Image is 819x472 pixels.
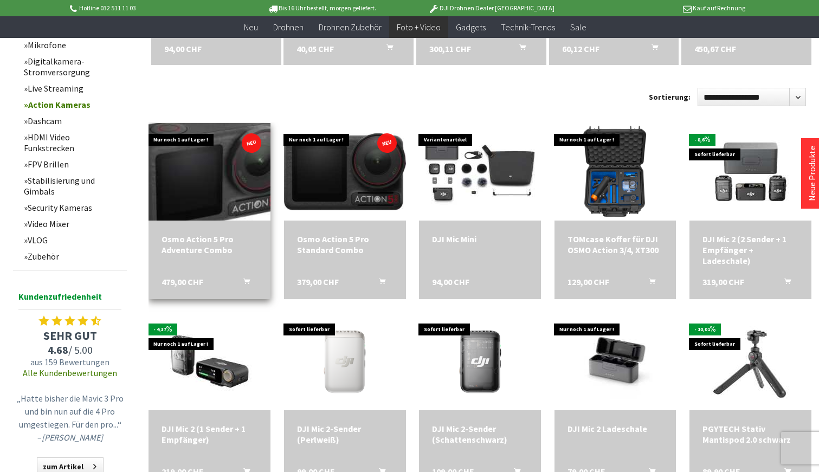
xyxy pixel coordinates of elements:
[702,423,798,445] a: PGYTECH Stativ Mantispod 2.0 schwarz 89,90 CHF In den Warenkorb
[16,392,124,444] p: „Hatte bisher die Mavic 3 Pro und bin nun auf die 4 Pro umgestiegen. Für den pro...“ –
[18,199,127,216] a: Security Kameras
[68,2,237,15] p: Hotline 032 511 11 03
[554,313,676,410] img: DJI Mic 2 Ladeschale
[244,22,258,33] span: Neu
[125,109,295,235] img: Osmo Action 5 Pro Adventure Combo
[422,123,538,221] img: DJI Mic Mini
[297,276,339,287] span: 379,00 CHF
[18,53,127,80] a: Digitalkamera-Stromversorgung
[702,423,798,445] div: PGYTECH Stativ Mantispod 2.0 schwarz
[636,276,662,290] button: In den Warenkorb
[702,234,798,266] div: DJI Mic 2 (2 Sender + 1 Empfänger + Ladeschale)
[568,276,609,287] span: 129,00 CHF
[42,432,103,443] em: [PERSON_NAME]
[501,22,555,33] span: Technik-Trends
[296,42,334,55] span: 40,05 CHF
[164,42,202,55] span: 94,00 CHF
[162,423,257,445] a: DJI Mic 2 (1 Sender + 1 Empfänger) 219,00 CHF In den Warenkorb
[771,276,797,290] button: In den Warenkorb
[563,16,594,38] a: Sale
[562,42,599,55] span: 60,12 CHF
[18,216,127,232] a: Video Mixer
[161,313,259,410] img: DJI Mic 2 (1 Sender + 1 Empfänger)
[373,42,399,56] button: In den Warenkorb
[13,343,127,357] span: / 5.00
[702,234,798,266] a: DJI Mic 2 (2 Sender + 1 Empfänger + Ladeschale) 319,00 CHF In den Warenkorb
[702,123,799,221] img: DJI Mic 2 (2 Sender + 1 Empfänger + Ladeschale)
[432,234,528,244] a: DJI Mic Mini 94,00 CHF
[493,16,563,38] a: Technik-Trends
[506,42,532,56] button: In den Warenkorb
[236,16,266,38] a: Neu
[389,16,448,38] a: Foto + Video
[13,328,127,343] span: SEHR GUT
[18,248,127,264] a: Zubehör
[807,146,817,201] a: Neue Produkte
[18,289,121,309] span: Kundenzufriedenheit
[18,129,127,156] a: HDMI Video Funkstrecken
[297,234,393,255] div: Osmo Action 5 Pro Standard Combo
[448,16,493,38] a: Gadgets
[702,276,744,287] span: 319,00 CHF
[237,2,407,15] p: Bis 16 Uhr bestellt, morgen geliefert.
[23,367,117,378] a: Alle Kundenbewertungen
[297,234,393,255] a: Osmo Action 5 Pro Standard Combo 379,00 CHF In den Warenkorb
[694,42,736,55] span: 450,67 CHF
[18,113,127,129] a: Dashcam
[576,2,745,15] p: Kauf auf Rechnung
[568,423,663,434] div: DJI Mic 2 Ladeschale
[407,2,576,15] p: DJI Drohnen Dealer [GEOGRAPHIC_DATA]
[702,313,799,410] img: PGYTECH Stativ Mantispod 2.0 schwarz
[639,42,665,56] button: In den Warenkorb
[456,22,486,33] span: Gadgets
[18,232,127,248] a: VLOG
[568,423,663,434] a: DJI Mic 2 Ladeschale 79,00 CHF In den Warenkorb
[432,423,528,445] a: DJI Mic 2-Sender (Schattenschwarz) 109,00 CHF In den Warenkorb
[432,423,528,445] div: DJI Mic 2-Sender (Schattenschwarz)
[397,22,441,33] span: Foto + Video
[319,22,382,33] span: Drohnen Zubehör
[297,423,393,445] a: DJI Mic 2-Sender (Perlweiß) 99,00 CHF In den Warenkorb
[162,276,203,287] span: 479,00 CHF
[48,343,68,357] span: 4.68
[13,357,127,367] span: aus 159 Bewertungen
[568,234,663,255] div: TOMcase Koffer für DJI OSMO Action 3/4, XT300
[429,42,471,55] span: 300,11 CHF
[162,234,257,255] div: Osmo Action 5 Pro Adventure Combo
[266,16,311,38] a: Drohnen
[273,22,304,33] span: Drohnen
[570,22,586,33] span: Sale
[18,80,127,96] a: Live Streaming
[18,37,127,53] a: Mikrofone
[296,313,394,410] img: DJI Mic 2-Sender (Perlweiß)
[432,276,469,287] span: 94,00 CHF
[18,172,127,199] a: Stabilisierung und Gimbals
[18,156,127,172] a: FPV Brillen
[366,276,392,290] button: In den Warenkorb
[162,423,257,445] div: DJI Mic 2 (1 Sender + 1 Empfänger)
[284,133,406,210] img: Osmo Action 5 Pro Standard Combo
[431,313,529,410] img: DJI Mic 2-Sender (Schattenschwarz)
[297,423,393,445] div: DJI Mic 2-Sender (Perlweiß)
[568,234,663,255] a: TOMcase Koffer für DJI OSMO Action 3/4, XT300 129,00 CHF In den Warenkorb
[230,276,256,290] button: In den Warenkorb
[566,123,664,221] img: TOMcase Koffer für DJI OSMO Action 3/4, XT300
[649,88,691,106] label: Sortierung:
[432,234,528,244] div: DJI Mic Mini
[18,96,127,113] a: Action Kameras
[162,234,257,255] a: Osmo Action 5 Pro Adventure Combo 479,00 CHF In den Warenkorb
[311,16,389,38] a: Drohnen Zubehör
